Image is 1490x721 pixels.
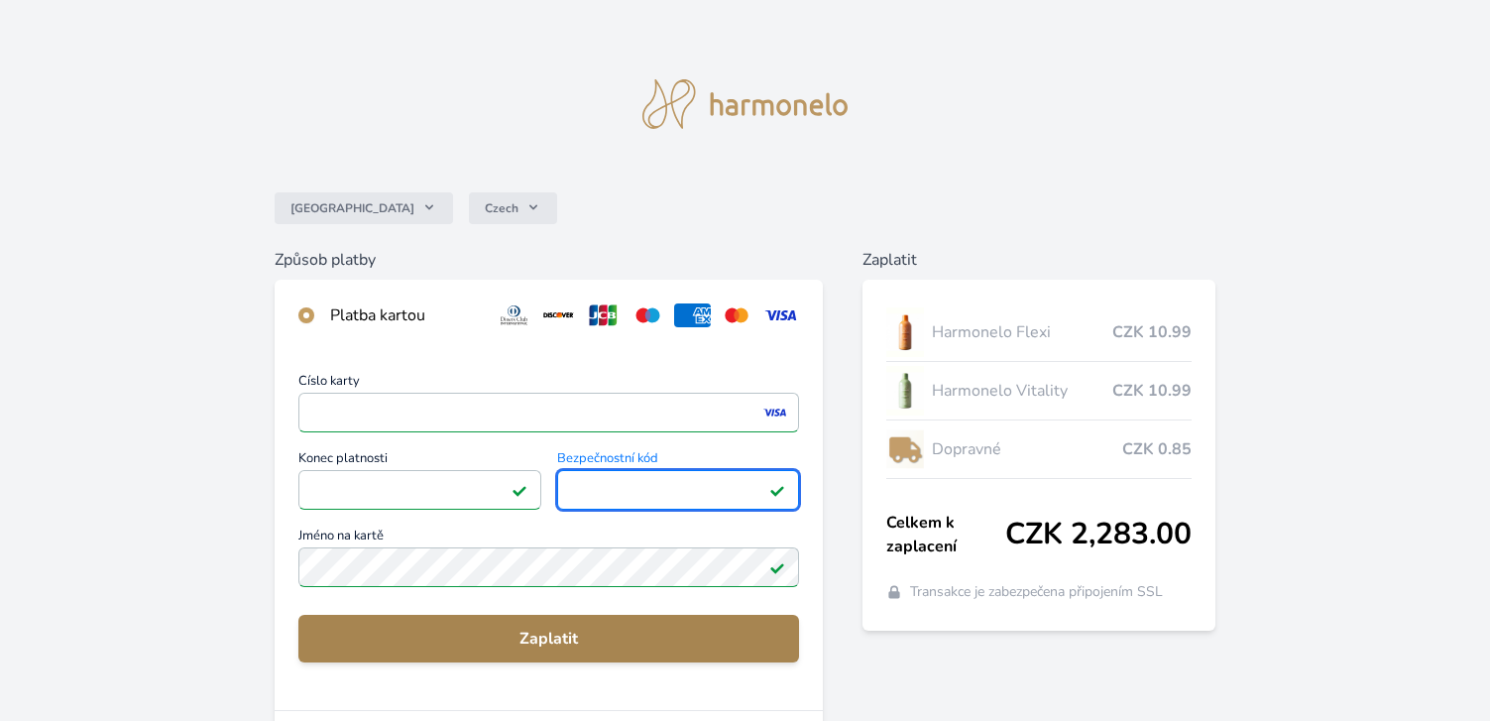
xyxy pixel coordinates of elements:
[932,379,1112,403] span: Harmonelo Vitality
[298,615,799,662] button: Zaplatit
[585,303,622,327] img: jcb.svg
[298,547,799,587] input: Jméno na kartěPlatné pole
[307,399,790,426] iframe: Iframe pro číslo karty
[910,582,1163,602] span: Transakce je zabezpečena připojením SSL
[886,307,924,357] img: CLEAN_FLEXI_se_stinem_x-hi_(1)-lo.jpg
[469,192,557,224] button: Czech
[719,303,755,327] img: mc.svg
[630,303,666,327] img: maestro.svg
[314,627,783,651] span: Zaplatit
[485,200,518,216] span: Czech
[674,303,711,327] img: amex.svg
[298,530,799,547] span: Jméno na kartě
[769,482,785,498] img: Platné pole
[275,248,823,272] h6: Způsob platby
[496,303,532,327] img: diners.svg
[769,559,785,575] img: Platné pole
[566,476,791,504] iframe: Iframe pro bezpečnostní kód
[1112,320,1192,344] span: CZK 10.99
[540,303,577,327] img: discover.svg
[298,452,541,470] span: Konec platnosti
[290,200,414,216] span: [GEOGRAPHIC_DATA]
[932,437,1122,461] span: Dopravné
[307,476,532,504] iframe: Iframe pro datum vypršení platnosti
[862,248,1214,272] h6: Zaplatit
[1005,517,1192,552] span: CZK 2,283.00
[886,424,924,474] img: delivery-lo.png
[512,482,527,498] img: Platné pole
[761,404,788,421] img: visa
[1122,437,1192,461] span: CZK 0.85
[557,452,800,470] span: Bezpečnostní kód
[275,192,453,224] button: [GEOGRAPHIC_DATA]
[762,303,799,327] img: visa.svg
[886,366,924,416] img: CLEAN_VITALITY_se_stinem_x-lo.jpg
[298,375,799,393] span: Číslo karty
[1112,379,1192,403] span: CZK 10.99
[932,320,1112,344] span: Harmonelo Flexi
[886,511,1004,558] span: Celkem k zaplacení
[642,79,849,129] img: logo.svg
[330,303,480,327] div: Platba kartou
